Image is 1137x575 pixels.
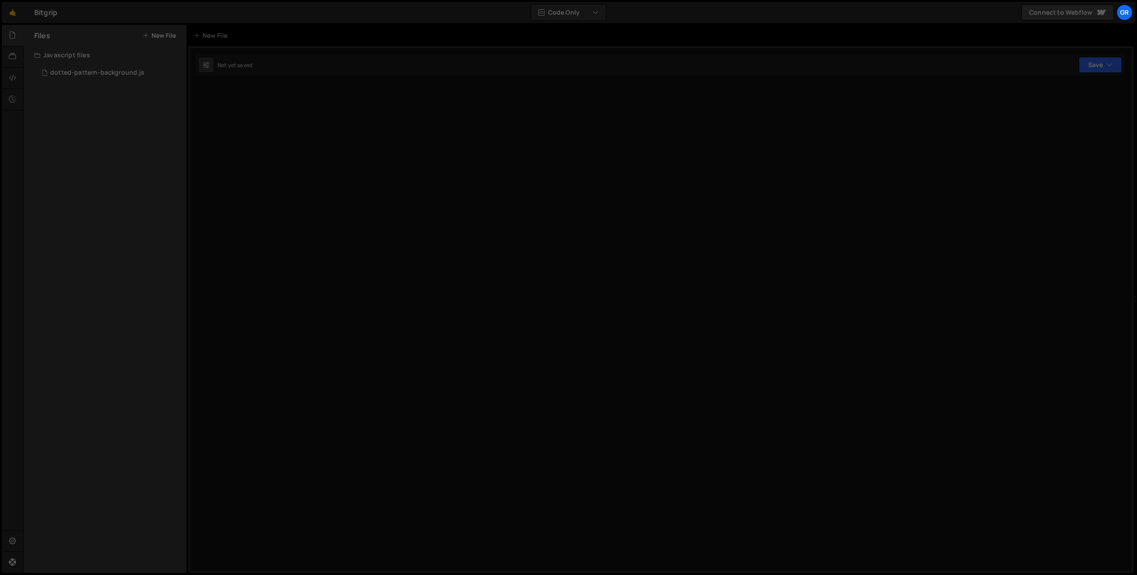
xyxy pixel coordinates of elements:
[34,31,50,40] h2: Files
[2,2,24,23] a: 🤙
[50,69,144,77] div: dotted-pattern-background.js
[531,4,606,20] button: Code Only
[218,61,252,69] div: Not yet saved
[1117,4,1133,20] a: Gr
[24,46,187,64] div: Javascript files
[34,64,187,82] div: 16523/44849.js
[194,31,231,40] div: New File
[1079,57,1122,73] button: Save
[143,32,176,39] button: New File
[1022,4,1114,20] a: Connect to Webflow
[34,7,57,18] div: Bitgrip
